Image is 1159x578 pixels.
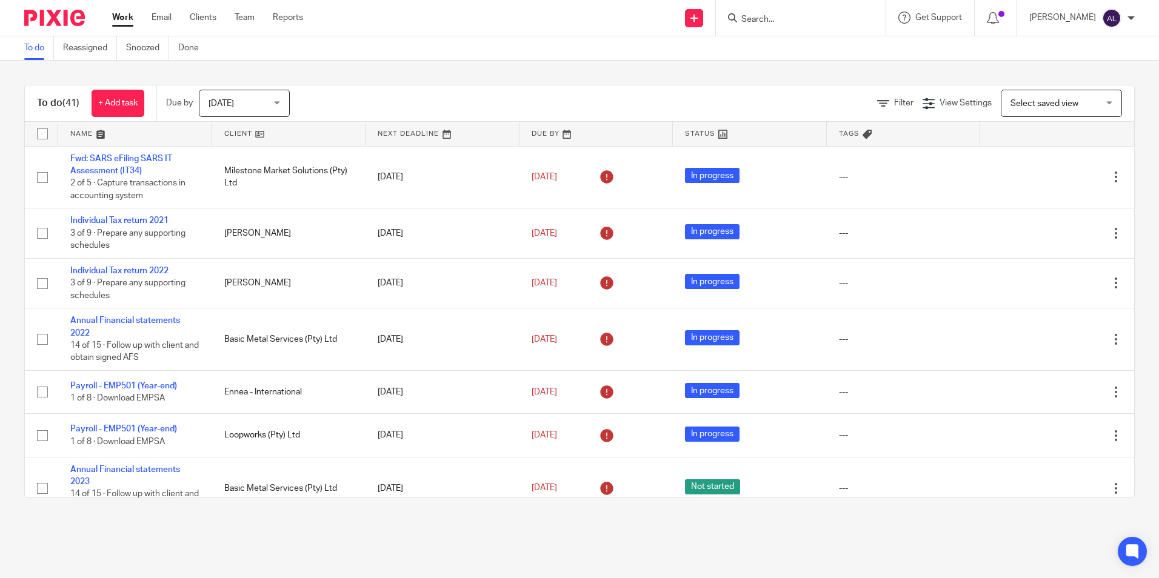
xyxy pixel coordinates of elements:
div: --- [839,333,969,345]
a: Reports [273,12,303,24]
div: --- [839,227,969,239]
a: Team [235,12,255,24]
a: Payroll - EMP501 (Year-end) [70,382,177,390]
span: Not started [685,479,740,494]
span: 2 of 5 · Capture transactions in accounting system [70,179,185,200]
span: Tags [839,130,860,137]
span: [DATE] [532,484,557,493]
a: Fwd: SARS eFiling SARS IT Assessment (IT34) [70,154,172,175]
span: [DATE] [532,279,557,287]
td: [PERSON_NAME] [212,258,366,308]
span: [DATE] [532,431,557,439]
div: --- [839,171,969,183]
a: Snoozed [126,36,169,60]
td: Basic Metal Services (Pty) Ltd [212,457,366,519]
div: --- [839,277,969,289]
td: [PERSON_NAME] [212,208,366,258]
div: --- [839,429,969,441]
span: View Settings [940,99,992,107]
td: [DATE] [366,258,519,308]
span: [DATE] [532,335,557,344]
a: Payroll - EMP501 (Year-end) [70,425,177,433]
span: 3 of 9 · Prepare any supporting schedules [70,229,185,250]
td: [DATE] [366,146,519,208]
input: Search [740,15,849,25]
h1: To do [37,97,79,110]
span: In progress [685,427,740,442]
td: [DATE] [366,371,519,414]
span: Filter [894,99,914,107]
a: Individual Tax return 2022 [70,267,169,275]
td: [DATE] [366,457,519,519]
span: [DATE] [532,388,557,396]
span: [DATE] [532,229,557,238]
span: 14 of 15 · Follow up with client and obtain signed AFS [70,341,199,362]
span: [DATE] [209,99,234,108]
img: Pixie [24,10,85,26]
td: Milestone Market Solutions (Pty) Ltd [212,146,366,208]
span: 1 of 8 · Download EMPSA [70,394,165,402]
p: [PERSON_NAME] [1029,12,1096,24]
p: Due by [166,97,193,109]
img: svg%3E [1102,8,1121,28]
span: In progress [685,383,740,398]
span: 14 of 15 · Follow up with client and obtain signed AFS [70,490,199,511]
a: + Add task [92,90,144,117]
td: Basic Metal Services (Pty) Ltd [212,308,366,371]
a: To do [24,36,54,60]
span: In progress [685,330,740,345]
span: 3 of 9 · Prepare any supporting schedules [70,279,185,300]
a: Done [178,36,208,60]
span: In progress [685,224,740,239]
span: Select saved view [1010,99,1078,108]
a: Reassigned [63,36,117,60]
a: Email [152,12,172,24]
a: Clients [190,12,216,24]
span: Get Support [915,13,962,22]
span: In progress [685,274,740,289]
div: --- [839,482,969,494]
td: Loopworks (Pty) Ltd [212,414,366,457]
span: [DATE] [532,173,557,181]
a: Annual Financial statements 2022 [70,316,180,337]
td: [DATE] [366,308,519,371]
td: [DATE] [366,414,519,457]
a: Work [112,12,133,24]
td: Ennea - International [212,371,366,414]
span: In progress [685,168,740,183]
td: [DATE] [366,208,519,258]
span: (41) [62,98,79,108]
a: Annual Financial statements 2023 [70,465,180,486]
a: Individual Tax return 2021 [70,216,169,225]
span: 1 of 8 · Download EMPSA [70,437,165,446]
div: --- [839,386,969,398]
